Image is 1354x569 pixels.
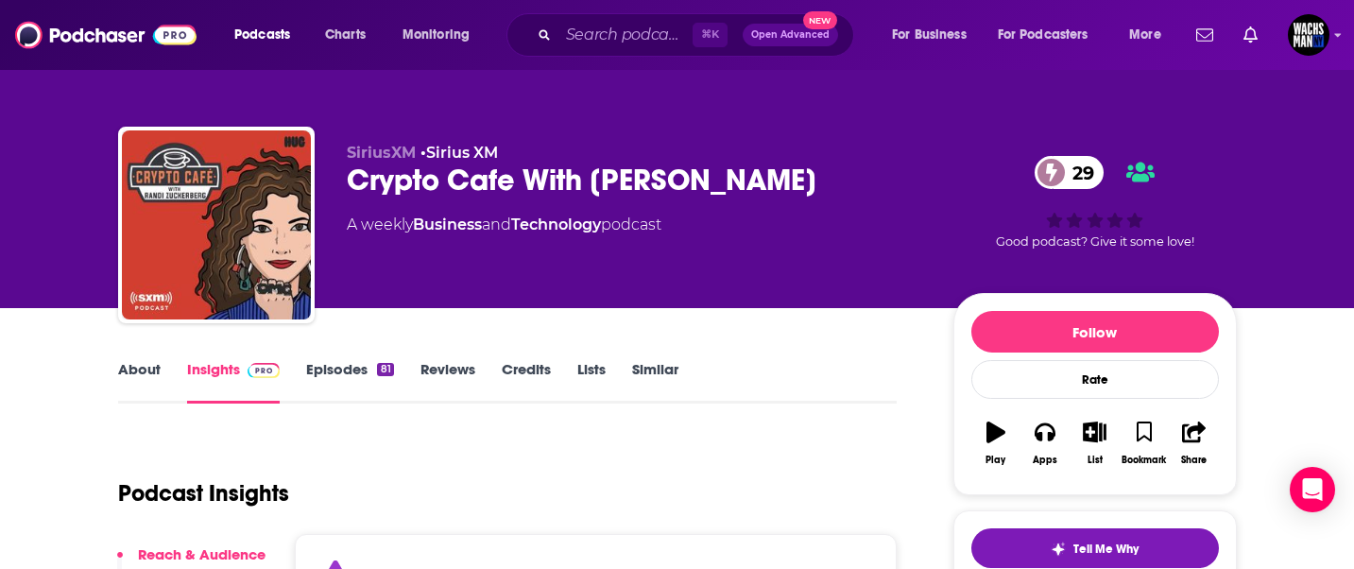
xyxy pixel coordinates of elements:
span: • [420,144,498,162]
a: Similar [632,360,678,404]
a: Show notifications dropdown [1189,19,1221,51]
span: Podcasts [234,22,290,48]
button: Show profile menu [1288,14,1329,56]
img: tell me why sparkle [1051,542,1066,557]
a: Credits [502,360,551,404]
div: Rate [971,360,1219,399]
button: open menu [389,20,494,50]
span: For Business [892,22,967,48]
a: Reviews [420,360,475,404]
a: Charts [313,20,377,50]
span: Tell Me Why [1073,542,1139,557]
span: Charts [325,22,366,48]
input: Search podcasts, credits, & more... [558,20,693,50]
a: Lists [577,360,606,404]
div: Search podcasts, credits, & more... [524,13,872,57]
h1: Podcast Insights [118,479,289,508]
span: Open Advanced [751,30,830,40]
div: Share [1181,455,1207,466]
a: Business [413,216,482,233]
button: open menu [986,20,1116,50]
a: Technology [511,216,601,233]
button: Follow [971,311,1219,353]
button: open menu [221,20,315,50]
span: For Podcasters [998,22,1088,48]
a: 29 [1035,156,1104,189]
p: Reach & Audience [138,545,266,563]
span: ⌘ K [693,23,728,47]
span: New [803,11,837,29]
a: Show notifications dropdown [1236,19,1265,51]
a: InsightsPodchaser Pro [187,360,281,404]
img: Crypto Cafe With Randi Zuckerberg [122,130,311,319]
a: Sirius XM [426,144,498,162]
button: List [1070,409,1119,477]
span: and [482,216,511,233]
a: About [118,360,161,404]
button: Play [971,409,1020,477]
span: Monitoring [403,22,470,48]
span: More [1129,22,1161,48]
div: List [1088,455,1103,466]
button: open menu [879,20,990,50]
span: SiriusXM [347,144,416,162]
span: 29 [1054,156,1104,189]
div: 81 [377,363,393,376]
span: Good podcast? Give it some love! [996,234,1194,249]
button: Apps [1020,409,1070,477]
div: 29Good podcast? Give it some love! [953,144,1237,261]
img: Podchaser - Follow, Share and Rate Podcasts [15,17,197,53]
div: Play [986,455,1005,466]
div: A weekly podcast [347,214,661,236]
button: open menu [1116,20,1185,50]
button: Open AdvancedNew [743,24,838,46]
span: Logged in as WachsmanNY [1288,14,1329,56]
a: Episodes81 [306,360,393,404]
button: tell me why sparkleTell Me Why [971,528,1219,568]
button: Share [1169,409,1218,477]
div: Apps [1033,455,1057,466]
img: User Profile [1288,14,1329,56]
div: Open Intercom Messenger [1290,467,1335,512]
div: Bookmark [1122,455,1166,466]
img: Podchaser Pro [248,363,281,378]
button: Bookmark [1120,409,1169,477]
